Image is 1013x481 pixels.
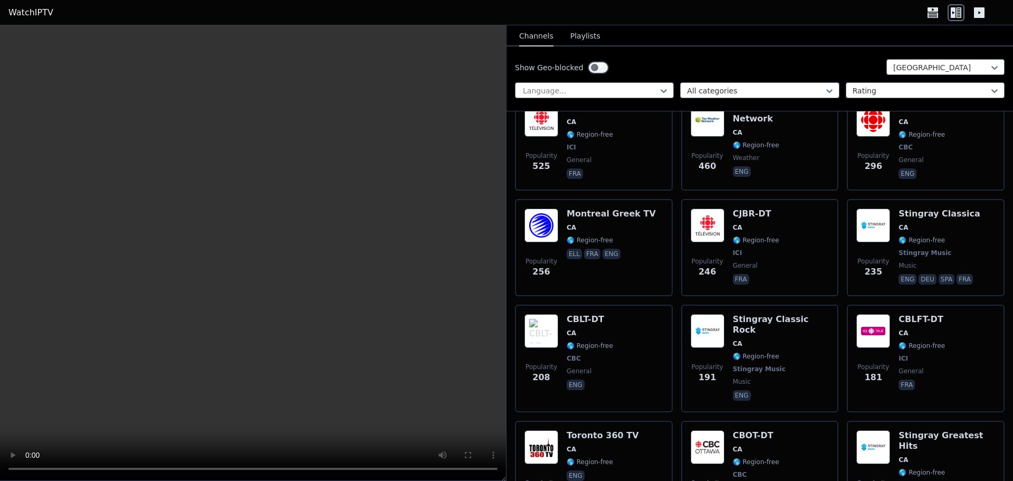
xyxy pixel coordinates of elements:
[733,128,742,137] span: CA
[525,257,557,266] span: Popularity
[857,257,889,266] span: Popularity
[957,274,973,285] p: fra
[567,236,613,244] span: 🌎 Region-free
[733,209,779,219] h6: CJBR-DT
[899,130,945,139] span: 🌎 Region-free
[899,143,913,152] span: CBC
[699,266,716,278] span: 246
[691,209,724,242] img: CJBR-DT
[733,445,742,454] span: CA
[899,209,980,219] h6: Stingray Classica
[865,371,882,384] span: 181
[733,274,749,285] p: fra
[691,103,724,137] img: The Weather Network
[733,339,742,348] span: CA
[567,430,639,441] h6: Toronto 360 TV
[899,456,908,464] span: CA
[733,458,779,466] span: 🌎 Region-free
[733,378,751,386] span: music
[699,160,716,173] span: 460
[567,143,576,152] span: ICI
[899,261,916,270] span: music
[567,458,613,466] span: 🌎 Region-free
[899,468,945,477] span: 🌎 Region-free
[567,156,591,164] span: general
[524,430,558,464] img: Toronto 360 TV
[733,223,742,232] span: CA
[899,367,923,375] span: general
[733,365,786,373] span: Stingray Music
[899,342,945,350] span: 🌎 Region-free
[692,363,723,371] span: Popularity
[567,342,613,350] span: 🌎 Region-free
[733,430,779,441] h6: CBOT-DT
[567,168,583,179] p: fra
[570,26,600,46] button: Playlists
[532,160,550,173] span: 525
[899,156,923,164] span: general
[857,152,889,160] span: Popularity
[691,314,724,348] img: Stingray Classic Rock
[519,26,553,46] button: Channels
[899,223,908,232] span: CA
[532,371,550,384] span: 208
[567,445,576,454] span: CA
[525,363,557,371] span: Popularity
[733,390,751,401] p: eng
[939,274,954,285] p: spa
[865,160,882,173] span: 296
[567,367,591,375] span: general
[919,274,936,285] p: deu
[567,130,613,139] span: 🌎 Region-free
[733,352,779,361] span: 🌎 Region-free
[733,249,742,257] span: ICI
[733,236,779,244] span: 🌎 Region-free
[692,152,723,160] span: Popularity
[8,6,53,19] a: WatchIPTV
[524,314,558,348] img: CBLT-DT
[525,152,557,160] span: Popularity
[856,209,890,242] img: Stingray Classica
[899,168,916,179] p: eng
[899,430,995,451] h6: Stingray Greatest Hits
[691,430,724,464] img: CBOT-DT
[524,209,558,242] img: Montreal Greek TV
[567,249,582,259] p: ell
[899,354,908,363] span: ICI
[567,223,576,232] span: CA
[567,118,576,126] span: CA
[532,266,550,278] span: 256
[899,249,951,257] span: Stingray Music
[524,103,558,137] img: CKTV-DT
[567,329,576,337] span: CA
[856,430,890,464] img: Stingray Greatest Hits
[856,103,890,137] img: CBXT-DT
[692,257,723,266] span: Popularity
[567,470,585,481] p: eng
[899,274,916,285] p: eng
[733,103,829,124] h6: The Weather Network
[899,236,945,244] span: 🌎 Region-free
[733,261,758,270] span: general
[733,154,760,162] span: weather
[567,314,613,325] h6: CBLT-DT
[899,380,915,390] p: fra
[567,354,581,363] span: CBC
[733,166,751,177] p: eng
[584,249,600,259] p: fra
[515,62,584,73] label: Show Geo-blocked
[603,249,620,259] p: eng
[699,371,716,384] span: 191
[733,470,747,479] span: CBC
[733,314,829,335] h6: Stingray Classic Rock
[865,266,882,278] span: 235
[857,363,889,371] span: Popularity
[899,118,908,126] span: CA
[856,314,890,348] img: CBLFT-DT
[733,141,779,149] span: 🌎 Region-free
[899,314,945,325] h6: CBLFT-DT
[899,329,908,337] span: CA
[567,380,585,390] p: eng
[567,209,656,219] h6: Montreal Greek TV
